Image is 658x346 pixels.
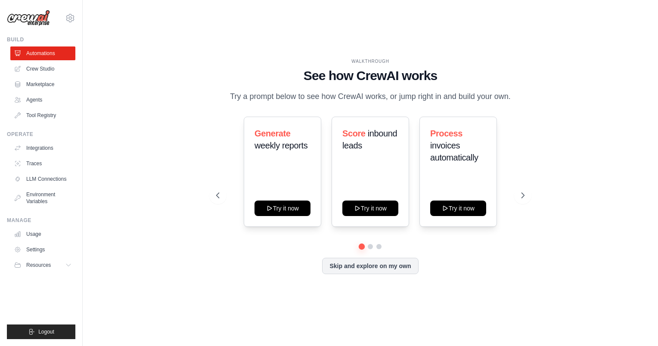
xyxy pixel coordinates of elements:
[7,217,75,224] div: Manage
[7,10,50,26] img: Logo
[216,68,524,83] h1: See how CrewAI works
[10,227,75,241] a: Usage
[10,258,75,272] button: Resources
[322,258,418,274] button: Skip and explore on my own
[255,201,310,216] button: Try it now
[255,129,291,138] span: Generate
[10,108,75,122] a: Tool Registry
[226,90,515,103] p: Try a prompt below to see how CrewAI works, or jump right in and build your own.
[342,129,397,150] span: inbound leads
[216,58,524,65] div: WALKTHROUGH
[430,141,478,162] span: invoices automatically
[255,141,307,150] span: weekly reports
[430,201,486,216] button: Try it now
[10,188,75,208] a: Environment Variables
[7,324,75,339] button: Logout
[10,243,75,256] a: Settings
[7,36,75,43] div: Build
[10,141,75,155] a: Integrations
[26,262,51,269] span: Resources
[430,129,462,138] span: Process
[10,93,75,107] a: Agents
[10,62,75,76] a: Crew Studio
[10,77,75,91] a: Marketplace
[7,131,75,138] div: Operate
[38,328,54,335] span: Logout
[10,157,75,170] a: Traces
[10,46,75,60] a: Automations
[10,172,75,186] a: LLM Connections
[342,201,398,216] button: Try it now
[342,129,366,138] span: Score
